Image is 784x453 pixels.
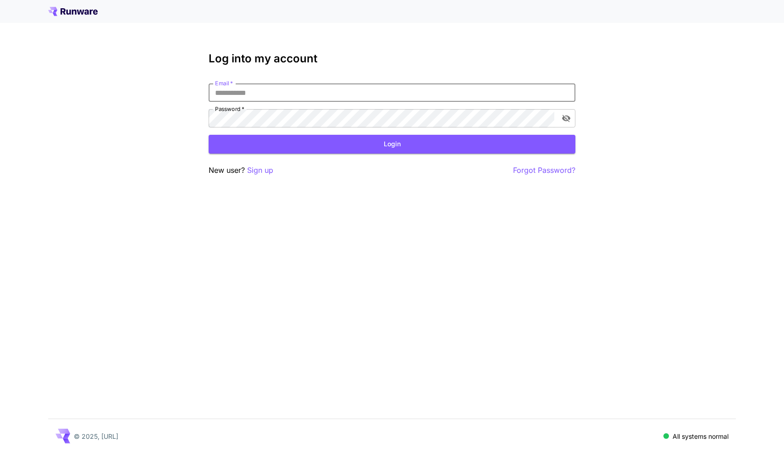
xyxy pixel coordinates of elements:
[215,105,244,113] label: Password
[215,79,233,87] label: Email
[558,110,574,127] button: toggle password visibility
[673,431,729,441] p: All systems normal
[74,431,118,441] p: © 2025, [URL]
[247,165,273,176] button: Sign up
[209,135,575,154] button: Login
[209,52,575,65] h3: Log into my account
[209,165,273,176] p: New user?
[513,165,575,176] button: Forgot Password?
